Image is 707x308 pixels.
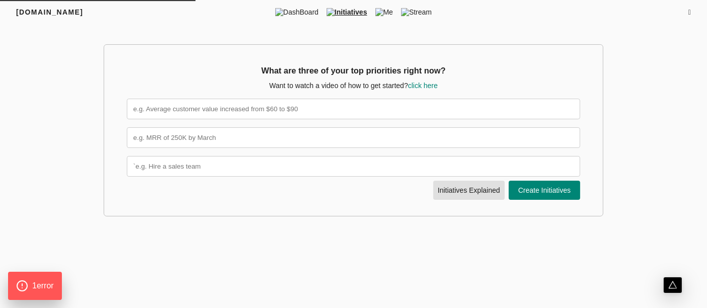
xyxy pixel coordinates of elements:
button: Create Initiatives [509,181,580,199]
a: Initiatives Explained [433,181,505,199]
input: `e.g. Hire a sales team [127,156,580,177]
span: Create Initiatives [512,184,577,197]
input: e.g. MRR of 250K by March [127,127,580,148]
span: Me [371,7,397,17]
img: tic.png [327,8,335,16]
p: Want to watch a video of how to get started? [127,81,580,91]
img: me.png [375,8,383,16]
span: Stream [397,7,436,17]
a: click here [408,82,438,90]
h3: What are three of your top priorities right now? [127,65,580,76]
span: [DOMAIN_NAME] [16,8,83,16]
span: DashBoard [271,7,323,17]
span: Initiatives [323,7,371,17]
img: dashboard.png [275,8,283,16]
img: stream.png [401,8,409,16]
span: Initiative s Explained [436,184,501,197]
input: e.g. Average customer value increased from $60 to $90 [127,99,580,119]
